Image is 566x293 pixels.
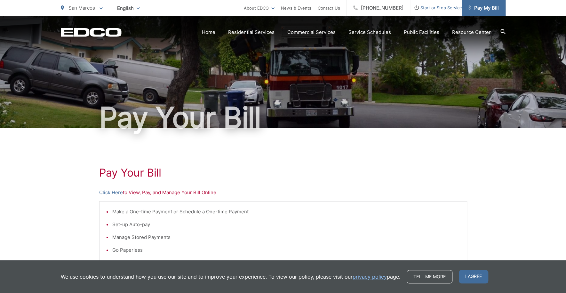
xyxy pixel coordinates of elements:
[99,189,467,196] p: to View, Pay, and Manage Your Bill Online
[348,28,391,36] a: Service Schedules
[61,102,506,134] h1: Pay Your Bill
[202,28,215,36] a: Home
[68,5,95,11] span: San Marcos
[99,189,123,196] a: Click Here
[287,28,336,36] a: Commercial Services
[404,28,439,36] a: Public Facilities
[468,4,499,12] span: Pay My Bill
[228,28,275,36] a: Residential Services
[61,28,122,37] a: EDCD logo. Return to the homepage.
[318,4,340,12] a: Contact Us
[452,28,491,36] a: Resource Center
[353,273,387,281] a: privacy policy
[112,3,145,14] span: English
[99,166,467,179] h1: Pay Your Bill
[112,259,460,267] li: View Payment and Billing History
[407,270,452,283] a: Tell me more
[244,4,275,12] a: About EDCO
[112,221,460,228] li: Set-up Auto-pay
[61,273,400,281] p: We use cookies to understand how you use our site and to improve your experience. To view our pol...
[459,270,488,283] span: I agree
[112,246,460,254] li: Go Paperless
[112,208,460,216] li: Make a One-time Payment or Schedule a One-time Payment
[281,4,311,12] a: News & Events
[112,234,460,241] li: Manage Stored Payments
